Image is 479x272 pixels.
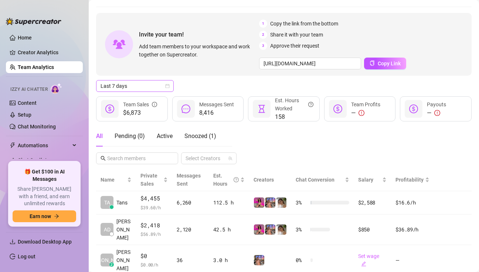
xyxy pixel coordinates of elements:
[359,110,364,116] span: exclamation-circle
[254,197,264,208] img: liz
[18,64,54,70] a: Team Analytics
[104,225,111,234] span: AD
[308,96,313,113] span: question-circle
[101,80,169,92] span: Last 7 days
[199,109,234,117] span: 8,416
[395,225,429,234] div: $36.89 /h
[409,104,418,113] span: dollar-circle
[275,113,313,121] span: 158
[213,172,238,188] div: Est. Hours
[177,256,204,264] div: 36
[107,154,168,162] input: Search members
[10,142,16,148] span: thunderbolt
[276,197,286,208] img: madi
[139,30,259,39] span: Invite your team!
[18,140,70,151] span: Automations
[434,110,440,116] span: exclamation-circle
[115,132,145,141] div: Pending ( 0 )
[184,132,216,140] span: Snoozed ( 1 )
[123,109,157,117] span: $6,873
[370,61,375,66] span: copy
[228,156,232,161] span: team
[152,100,157,109] span: info-circle
[358,199,387,207] div: $2,588
[259,20,267,28] span: 1
[234,172,239,188] span: question-circle
[123,100,157,109] div: Team Sales
[427,109,446,117] div: —
[10,86,48,93] span: Izzy AI Chatter
[358,177,373,183] span: Salary
[427,101,446,107] span: Payouts
[213,225,244,234] div: 42.5 h
[96,132,103,141] div: All
[18,254,35,259] a: Log out
[18,35,32,41] a: Home
[296,256,308,264] span: 0 %
[395,177,424,183] span: Profitability
[259,42,267,50] span: 3
[270,42,319,50] span: Approve their request
[13,168,76,183] span: 🎁 Get $100 in AI Messages
[333,104,342,113] span: dollar-circle
[395,199,429,207] div: $16.6 /h
[259,31,267,39] span: 2
[18,124,56,130] a: Chat Monitoring
[18,100,37,106] a: Content
[139,42,256,59] span: Add team members to your workspace and work together on Supercreator.
[249,169,291,191] th: Creators
[296,225,308,234] span: 3 %
[54,214,59,219] span: arrow-right
[13,186,76,207] span: Share [PERSON_NAME] with a friend, and earn unlimited rewards
[270,31,323,39] span: Share it with your team
[378,61,401,66] span: Copy Link
[116,199,128,207] span: Tans
[361,261,366,266] span: edit
[358,225,387,234] div: $850
[6,18,61,25] img: logo-BBDzfeDw.svg
[296,177,334,183] span: Chat Conversion
[140,261,168,268] span: $ 0.00 /h
[140,221,168,230] span: $2,418
[116,217,132,242] span: [PERSON_NAME]
[177,173,201,187] span: Messages Sent
[213,256,244,264] div: 3.0 h
[275,96,313,113] div: Est. Hours Worked
[18,47,77,58] a: Creator Analytics
[364,58,406,69] button: Copy Link
[157,132,173,140] span: Active
[181,104,190,113] span: message
[105,104,114,113] span: dollar-circle
[213,199,244,207] div: 112.5 h
[30,213,51,219] span: Earn now
[140,194,168,203] span: $4,455
[109,262,114,267] div: z
[104,199,110,207] span: TA
[257,104,266,113] span: hourglass
[96,169,136,191] th: Name
[101,156,106,161] span: search
[358,253,379,267] a: Set wageedit
[140,252,168,261] span: $0
[140,204,168,211] span: $ 39.60 /h
[165,84,170,88] span: calendar
[276,224,286,235] img: madi
[13,210,76,222] button: Earn nowarrow-right
[351,109,380,117] div: —
[351,101,380,107] span: Team Profits
[18,239,72,245] span: Download Desktop App
[140,173,157,187] span: Private Sales
[296,199,308,207] span: 3 %
[199,101,234,107] span: Messages Sent
[87,256,127,264] span: [PERSON_NAME]
[265,197,275,208] img: Brooklyn
[18,112,31,118] a: Setup
[265,224,275,235] img: Brooklyn
[101,176,126,184] span: Name
[270,20,338,28] span: Copy the link from the bottom
[254,255,264,265] img: Brooklyn
[254,224,264,235] img: liz
[177,225,204,234] div: 2,120
[177,199,204,207] div: 6,260
[51,83,62,94] img: AI Chatter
